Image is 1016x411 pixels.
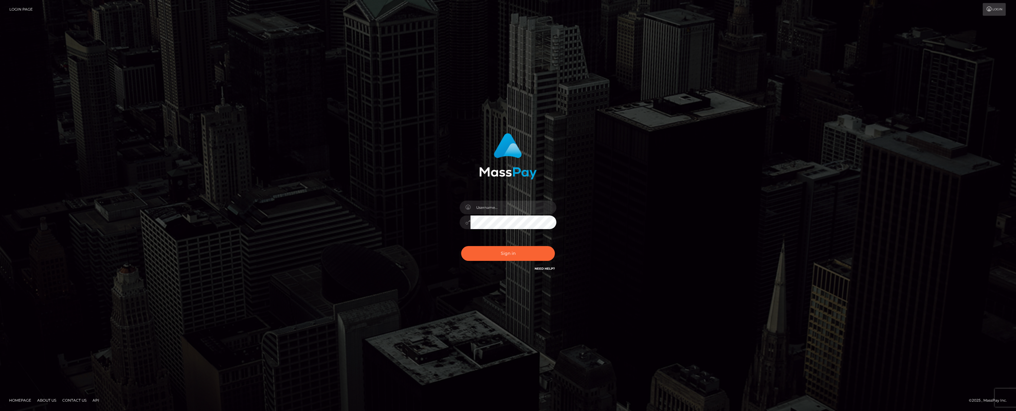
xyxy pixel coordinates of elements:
[471,201,556,214] input: Username...
[35,396,59,405] a: About Us
[479,133,537,179] img: MassPay Login
[983,3,1006,16] a: Login
[9,3,33,16] a: Login Page
[60,396,89,405] a: Contact Us
[535,267,555,271] a: Need Help?
[969,397,1011,404] div: © 2025 , MassPay Inc.
[461,246,555,261] button: Sign in
[7,396,34,405] a: Homepage
[90,396,102,405] a: API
